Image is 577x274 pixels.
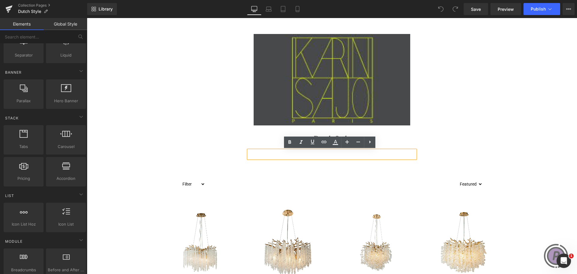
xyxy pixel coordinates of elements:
[5,267,42,273] span: Breadcrumbs
[48,221,84,227] span: Icon List
[5,52,42,58] span: Separator
[471,6,481,12] span: Save
[5,239,23,244] span: Module
[490,3,521,15] a: Preview
[48,143,84,150] span: Carousel
[524,3,560,15] button: Publish
[557,254,571,268] iframe: Intercom live chat
[5,115,19,121] span: Stack
[5,143,42,150] span: Tabs
[276,3,290,15] a: Tablet
[531,7,546,11] span: Publish
[435,3,447,15] button: Undo
[48,52,84,58] span: Liquid
[44,18,87,30] a: Global Style
[563,3,575,15] button: More
[569,254,574,258] span: 1
[5,69,22,75] span: Banner
[69,119,421,123] h1: Dutch Style
[99,6,113,12] span: Library
[18,9,41,14] span: Dutch Style
[344,185,410,264] img: Dutch Style シャンデリア・レインドロップ Φ60cm
[5,175,42,182] span: Pricing
[48,98,84,104] span: Hero Banner
[290,3,305,15] a: Mobile
[5,221,42,227] span: Icon List Hoz
[48,175,84,182] span: Accordion
[256,185,322,264] img: Dutch Style シャンデリア・レインドロップ Φ40cm
[5,193,15,199] span: List
[18,3,87,8] a: Collection Pages
[261,3,276,15] a: Laptop
[87,3,117,15] a: New Library
[168,185,234,264] img: Dutch Style シャンデリア・ウォーターフォール Φ60cm
[5,98,42,104] span: Parallax
[247,3,261,15] a: Desktop
[81,185,146,264] img: Dutch Style シャンデリア・ウォーターフォール Φ48cm
[48,267,84,273] span: Before and After Images
[449,3,461,15] button: Redo
[498,6,514,12] span: Preview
